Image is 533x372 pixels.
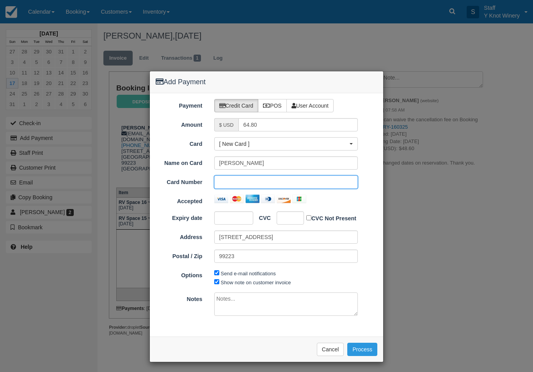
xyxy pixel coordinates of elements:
label: Expiry date [150,211,208,222]
label: Address [150,230,208,241]
label: Name on Card [150,156,208,167]
label: Card [150,137,208,148]
iframe: Secure card number input frame [219,178,353,186]
label: Options [150,269,208,280]
label: CVC Not Present [306,214,356,223]
label: Show note on customer invoice [221,280,291,285]
label: Send e-mail notifications [221,271,276,276]
iframe: Secure expiration date input frame [219,214,242,222]
label: POS [258,99,287,112]
label: Accepted [150,195,208,205]
button: Process [347,343,377,356]
button: Cancel [317,343,344,356]
label: Postal / Zip [150,250,208,260]
span: [ New Card ] [219,140,348,148]
h4: Add Payment [156,77,377,87]
label: User Account [286,99,334,112]
label: Payment [150,99,208,110]
input: Valid amount required. [238,118,358,131]
label: Credit Card [214,99,259,112]
iframe: Secure CVC input frame [282,214,294,222]
small: $ USD [219,122,234,128]
label: Notes [150,292,208,303]
label: Amount [150,118,208,129]
button: [ New Card ] [214,137,358,151]
input: CVC Not Present [306,215,311,220]
label: CVC [253,211,271,222]
label: Card Number [150,175,208,186]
